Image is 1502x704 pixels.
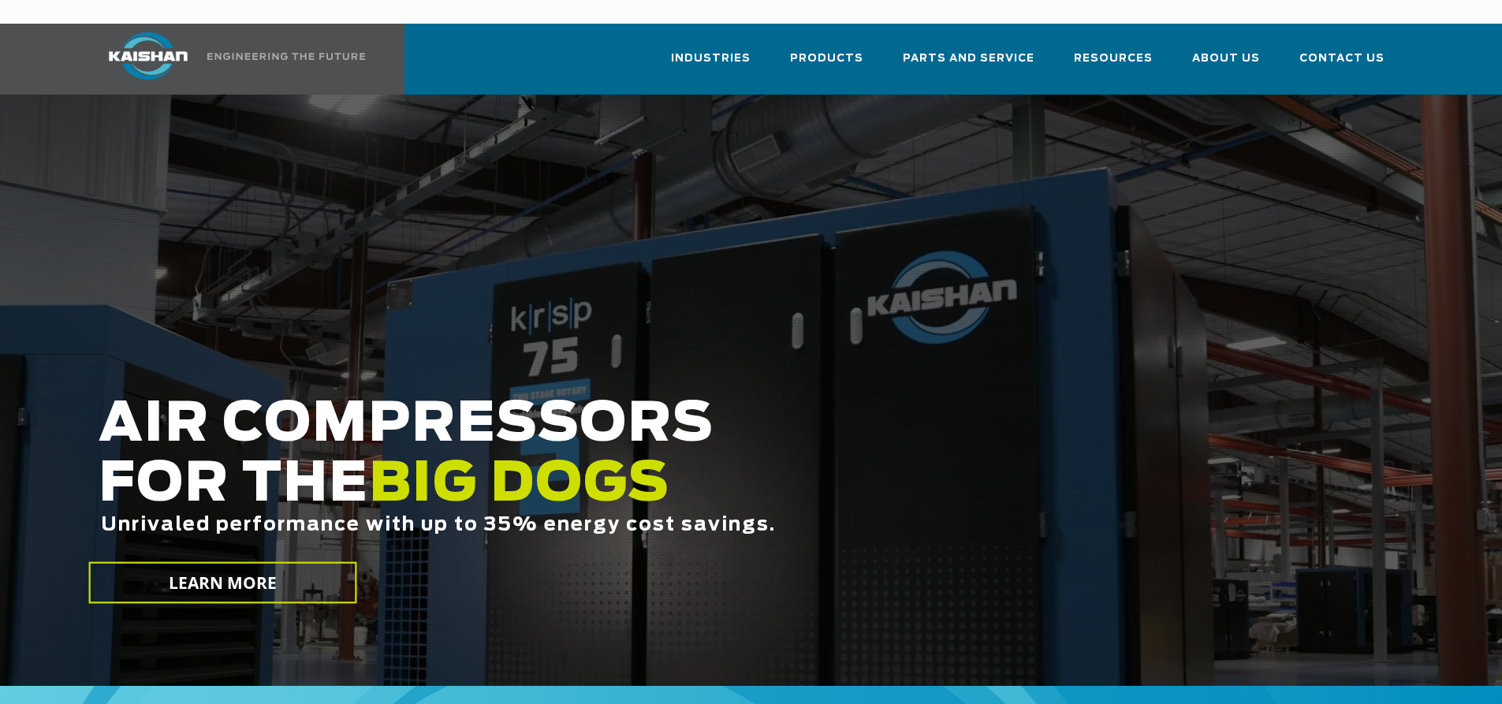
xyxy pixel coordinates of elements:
span: LEARN MORE [168,572,277,594]
img: kaishan logo [89,32,207,80]
span: Contact Us [1299,50,1385,68]
span: Unrivaled performance with up to 35% energy cost savings. [101,516,776,535]
span: Industries [671,50,751,68]
a: Parts and Service [903,38,1034,91]
span: Resources [1074,50,1153,68]
span: Parts and Service [903,50,1034,68]
span: Products [790,50,863,68]
a: Resources [1074,38,1153,91]
a: Industries [671,38,751,91]
a: Products [790,38,863,91]
a: Contact Us [1299,38,1385,91]
span: BIG DOGS [369,458,670,512]
img: Engineering the future [207,53,365,60]
h2: AIR COMPRESSORS FOR THE [99,395,1183,585]
a: About Us [1192,38,1260,91]
a: Kaishan USA [89,24,368,95]
a: LEARN MORE [88,562,356,604]
span: About Us [1192,50,1260,68]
